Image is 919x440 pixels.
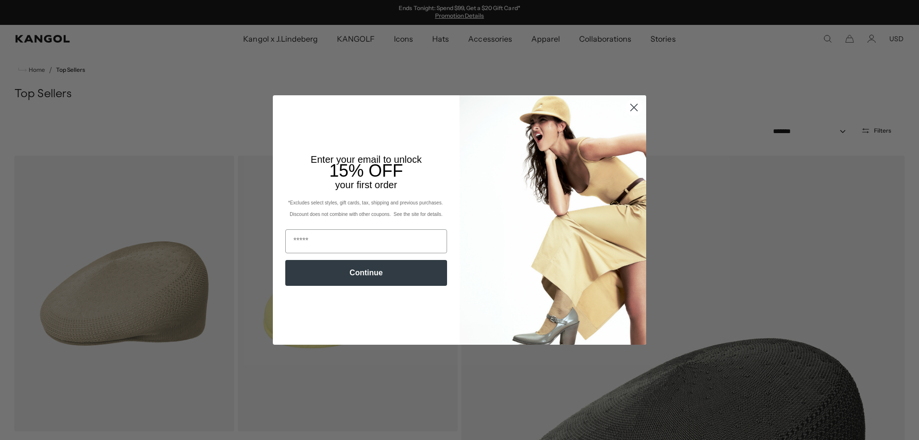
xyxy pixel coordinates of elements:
[459,95,646,344] img: 93be19ad-e773-4382-80b9-c9d740c9197f.jpeg
[285,260,447,286] button: Continue
[329,161,403,181] span: 15% OFF
[626,99,642,116] button: Close dialog
[335,180,397,190] span: your first order
[285,229,447,253] input: Email
[311,154,422,165] span: Enter your email to unlock
[288,200,444,217] span: *Excludes select styles, gift cards, tax, shipping and previous purchases. Discount does not comb...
